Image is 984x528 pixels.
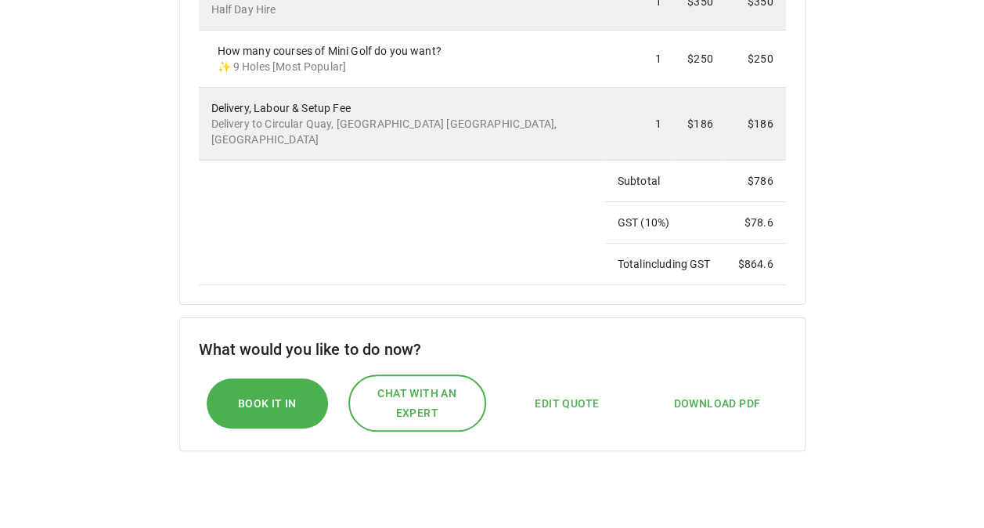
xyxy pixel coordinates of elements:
button: Book it In [207,378,328,429]
td: 1 [605,31,674,88]
td: Total including GST [605,244,726,285]
button: Chat with an expert [348,374,486,432]
td: $250 [674,31,726,88]
td: Subtotal [605,161,726,202]
td: $186 [674,88,726,161]
button: Download PDF [658,386,776,421]
span: Chat with an expert [366,384,469,422]
p: Half Day Hire [211,2,593,17]
button: Edit Quote [519,386,615,421]
td: $186 [726,88,786,161]
span: Edit Quote [535,394,599,414]
p: ✨ 9 Holes [Most Popular] [218,59,593,74]
td: GST ( 10 %) [605,202,726,244]
td: $ 78.6 [726,202,786,244]
td: $250 [726,31,786,88]
td: $ 864.6 [726,244,786,285]
td: $ 786 [726,161,786,202]
div: How many courses of Mini Golf do you want? [218,43,593,74]
div: Delivery, Labour & Setup Fee [211,100,593,147]
td: 1 [605,88,674,161]
span: Book it In [238,394,297,414]
p: Delivery to Circular Quay, [GEOGRAPHIC_DATA] [GEOGRAPHIC_DATA], [GEOGRAPHIC_DATA] [211,116,593,147]
h6: What would you like to do now? [199,337,786,362]
span: Download PDF [673,394,760,414]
